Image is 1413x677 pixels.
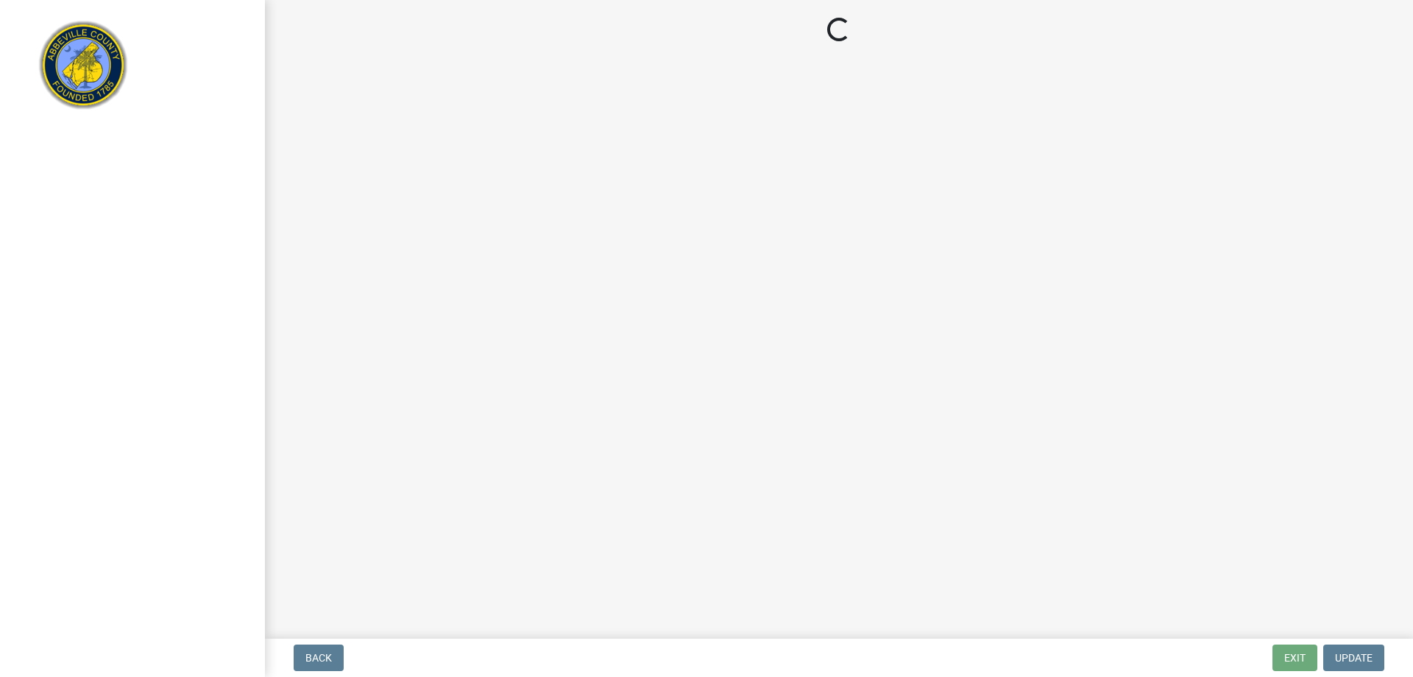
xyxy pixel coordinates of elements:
[294,645,344,671] button: Back
[305,652,332,664] span: Back
[1323,645,1384,671] button: Update
[1272,645,1317,671] button: Exit
[29,15,138,124] img: Abbeville County, South Carolina
[1335,652,1373,664] span: Update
